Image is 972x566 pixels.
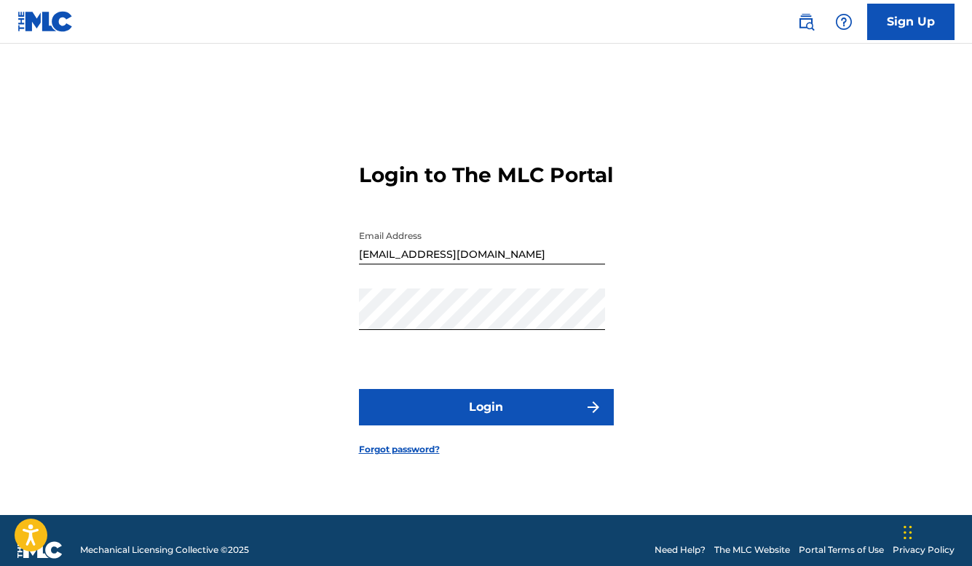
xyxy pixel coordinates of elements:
[655,543,706,557] a: Need Help?
[799,543,884,557] a: Portal Terms of Use
[359,162,613,188] h3: Login to The MLC Portal
[867,4,955,40] a: Sign Up
[714,543,790,557] a: The MLC Website
[893,543,955,557] a: Privacy Policy
[359,389,614,425] button: Login
[904,511,912,554] div: Drag
[17,541,63,559] img: logo
[585,398,602,416] img: f7272a7cc735f4ea7f67.svg
[899,496,972,566] iframe: Chat Widget
[17,11,74,32] img: MLC Logo
[791,7,821,36] a: Public Search
[835,13,853,31] img: help
[829,7,858,36] div: Help
[80,543,249,557] span: Mechanical Licensing Collective © 2025
[797,13,815,31] img: search
[359,443,440,456] a: Forgot password?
